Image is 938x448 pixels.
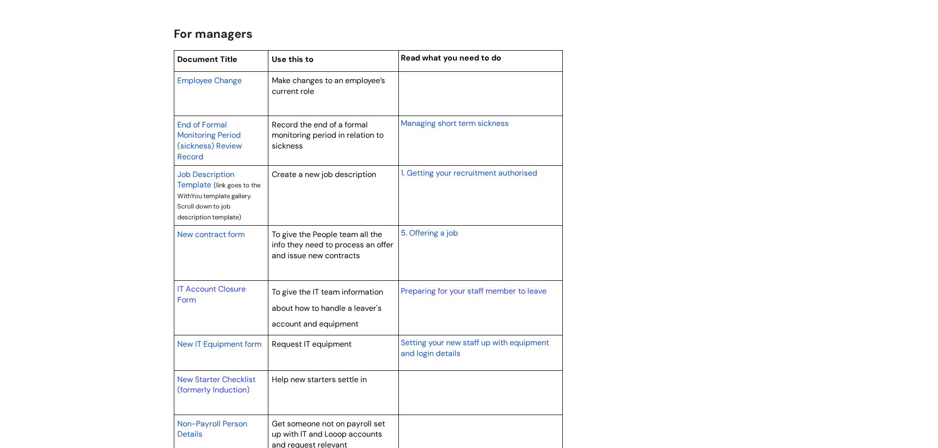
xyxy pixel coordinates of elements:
[177,119,242,162] a: End of Formal Monitoring Period (sickness) Review Record
[177,418,247,440] a: Non-Payroll Person Details
[177,374,256,395] a: New Starter Checklist (formerly Induction)
[401,286,547,296] a: Preparing for your staff member to leave
[272,169,376,179] span: Create a new job description
[272,229,393,261] span: To give the People team all the info they need to process an offer and issue new contracts
[401,167,537,179] a: 1. Getting your recruitment authorised
[401,228,458,238] span: 5. Offering a job
[272,119,384,151] span: Record the end of a formal monitoring period in relation to sickness
[401,336,549,359] a: Setting your new staff up with equipment and login details
[272,75,385,96] span: Make changes to an employee’s current role
[174,26,253,41] span: For managers
[272,54,314,64] span: Use this to
[177,229,245,239] span: New contract form
[177,168,234,191] a: Job Description Template
[177,418,247,440] span: Non-Payroll Person Details
[177,228,245,240] a: New contract form
[177,54,237,64] span: Document Title
[272,374,367,385] span: Help new starters settle in
[177,181,260,221] span: (link goes to the WithYou template gallery. Scroll down to job description template)
[177,74,242,86] a: Employee Change
[401,53,501,63] span: Read what you need to do
[272,287,383,329] span: To give the IT team information about how to handle a leaver's account and equipment
[177,119,242,162] span: End of Formal Monitoring Period (sickness) Review Record
[401,117,509,129] a: Managing short term sickness
[401,168,537,178] span: 1. Getting your recruitment authorised
[177,339,261,349] span: New IT Equipment form
[401,118,509,128] span: Managing short term sickness
[177,75,242,86] span: Employee Change
[401,227,458,239] a: 5. Offering a job
[177,338,261,350] a: New IT Equipment form
[272,339,352,349] span: Request IT equipment
[177,284,246,305] a: IT Account Closure Form
[401,337,549,358] span: Setting your new staff up with equipment and login details
[177,169,234,190] span: Job Description Template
